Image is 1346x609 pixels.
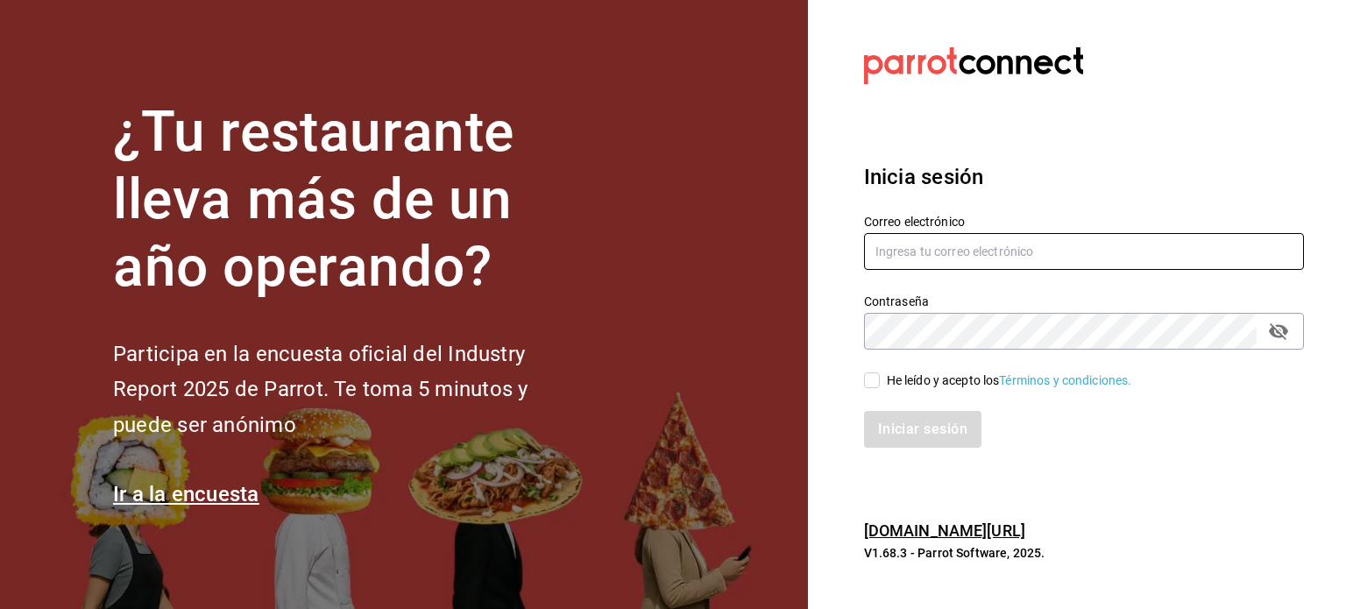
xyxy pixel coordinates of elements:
h2: Participa en la encuesta oficial del Industry Report 2025 de Parrot. Te toma 5 minutos y puede se... [113,336,586,443]
p: V1.68.3 - Parrot Software, 2025. [864,544,1304,562]
a: [DOMAIN_NAME][URL] [864,521,1025,540]
input: Ingresa tu correo electrónico [864,233,1304,270]
h1: ¿Tu restaurante lleva más de un año operando? [113,99,586,301]
div: He leído y acepto los [887,372,1132,390]
a: Términos y condiciones. [999,373,1131,387]
label: Correo electrónico [864,216,1304,228]
label: Contraseña [864,295,1304,308]
h3: Inicia sesión [864,161,1304,193]
a: Ir a la encuesta [113,482,259,506]
button: passwordField [1264,316,1293,346]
